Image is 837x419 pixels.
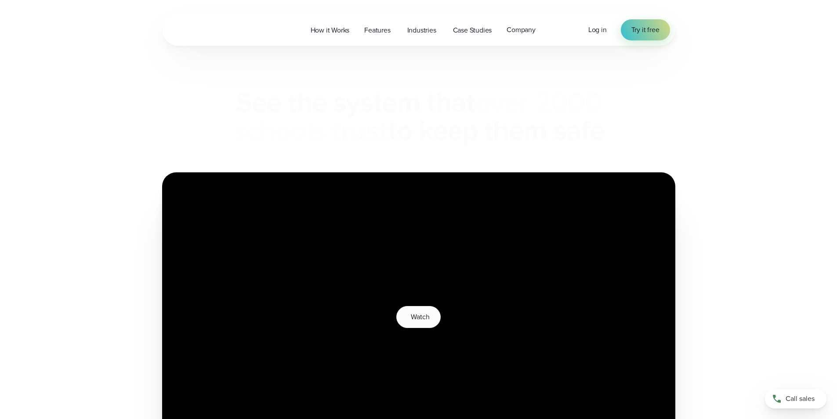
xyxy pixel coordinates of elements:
[411,312,429,322] span: Watch
[446,21,500,39] a: Case Studies
[631,25,659,35] span: Try it free
[311,25,350,36] span: How it Works
[407,25,436,36] span: Industries
[303,21,357,39] a: How it Works
[588,25,607,35] a: Log in
[364,25,390,36] span: Features
[453,25,492,36] span: Case Studies
[396,306,440,328] button: Watch
[621,19,670,40] a: Try it free
[507,25,536,35] span: Company
[765,389,826,408] a: Call sales
[786,393,815,404] span: Call sales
